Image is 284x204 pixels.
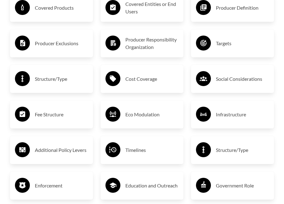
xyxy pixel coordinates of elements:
h3: Social Considerations [216,74,269,84]
h3: Timelines [125,145,179,155]
h3: Government Role [216,181,269,191]
h3: Enforcement [35,181,88,191]
h3: Infrastructure [216,109,269,119]
h3: Covered Products [35,3,88,13]
h3: Targets [216,38,269,48]
h3: Structure/Type [35,74,88,84]
h3: Education and Outreach [125,181,179,191]
h3: Eco Modulation [125,109,179,119]
h3: Fee Structure [35,109,88,119]
h3: Additional Policy Levers [35,145,88,155]
h3: Producer Responsibility Organization [125,36,179,51]
h3: Cost Coverage [125,74,179,84]
h3: Structure/Type [216,145,269,155]
h3: Producer Exclusions [35,38,88,48]
h3: Producer Definition [216,3,269,13]
h3: Covered Entities or End Users [125,0,179,15]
